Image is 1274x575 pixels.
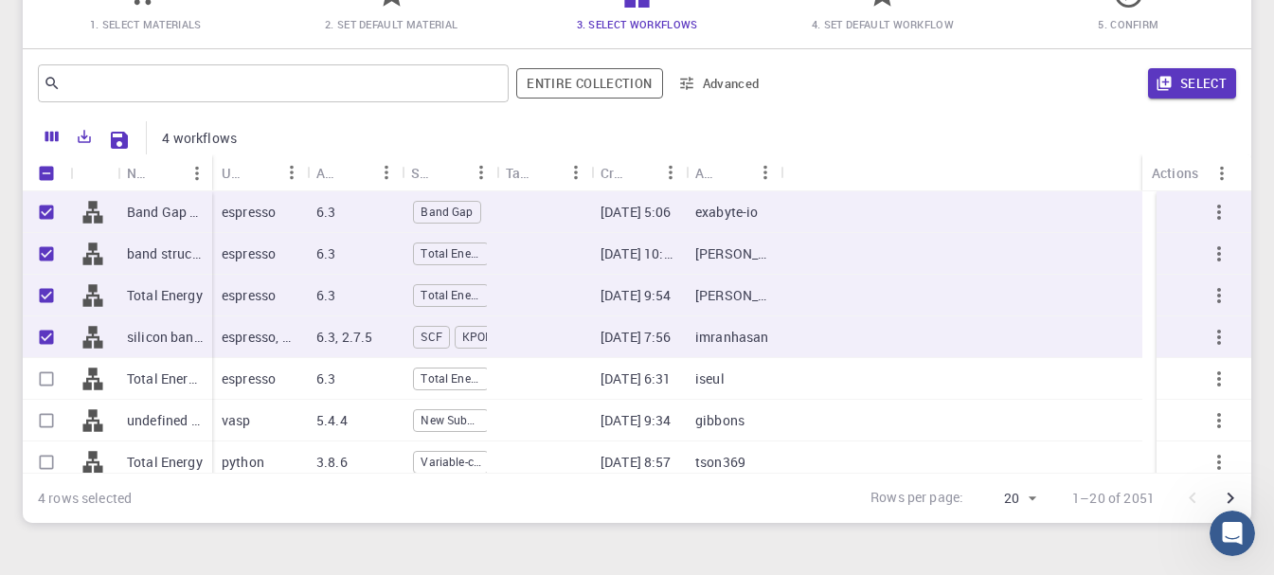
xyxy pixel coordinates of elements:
[1211,479,1249,517] button: Go to next page
[222,244,276,263] p: espresso
[316,244,335,263] p: 6.3
[100,121,138,159] button: Save Explorer Settings
[436,157,466,188] button: Sort
[414,370,488,386] span: Total Energy
[750,157,781,188] button: Menu
[496,154,591,191] div: Tags
[720,157,750,188] button: Sort
[307,154,402,191] div: Application Version
[222,328,297,347] p: espresso, python
[625,157,655,188] button: Sort
[601,411,672,430] p: [DATE] 9:34
[68,121,100,152] button: Export
[812,17,954,31] span: 4. Set Default Workflow
[414,412,488,428] span: New Subworkflow
[466,157,496,188] button: Menu
[371,157,402,188] button: Menu
[316,328,373,347] p: 6.3, 2.7.5
[222,154,246,191] div: Used application
[325,17,458,31] span: 2. Set Default Material
[212,154,307,191] div: Used application
[127,203,203,222] p: Band Gap (LDA)
[671,68,769,99] button: Advanced
[277,157,307,188] button: Menu
[591,154,686,191] div: Created
[316,203,335,222] p: 6.3
[695,369,725,388] p: iseul
[601,328,672,347] p: [DATE] 7:56
[222,286,276,305] p: espresso
[127,453,203,472] p: Total Energy
[695,453,745,472] p: tson369
[506,154,530,191] div: Tags
[601,154,625,191] div: Created
[316,369,335,388] p: 6.3
[601,203,672,222] p: [DATE] 5:06
[1072,489,1155,508] p: 1–20 of 2051
[127,286,203,305] p: Total Energy
[38,13,106,30] span: Support
[516,68,662,99] span: Filter throughout whole library including sets (folders)
[1152,154,1198,191] div: Actions
[414,329,448,345] span: SCF
[182,158,212,189] button: Menu
[695,203,759,222] p: exabyte-io
[341,157,371,188] button: Sort
[127,328,203,347] p: silicon band structure
[316,453,348,472] p: 3.8.6
[695,328,769,347] p: imranhasan
[36,121,68,152] button: Columns
[152,158,182,189] button: Sort
[414,287,488,303] span: Total Energy
[695,154,720,191] div: Account
[402,154,496,191] div: Subworkflows
[1148,68,1236,99] button: Select
[561,157,591,188] button: Menu
[316,286,335,305] p: 6.3
[90,17,202,31] span: 1. Select Materials
[414,454,488,470] span: Variable-cell Relaxation
[1142,154,1237,191] div: Actions
[456,329,517,345] span: KPOINTS
[222,203,276,222] p: espresso
[516,68,662,99] button: Entire collection
[601,286,672,305] p: [DATE] 9:54
[127,244,203,263] p: band structure of silicon
[601,244,676,263] p: [DATE] 10:37
[870,488,963,510] p: Rows per page:
[414,204,479,220] span: Band Gap
[655,157,686,188] button: Menu
[127,154,152,191] div: Name
[316,154,341,191] div: Application Version
[1098,17,1158,31] span: 5. Confirm
[162,129,237,148] p: 4 workflows
[1210,511,1255,556] iframe: Intercom live chat
[411,154,436,191] div: Subworkflows
[222,369,276,388] p: espresso
[695,244,771,263] p: [PERSON_NAME]
[971,485,1042,512] div: 20
[601,369,672,388] p: [DATE] 6:31
[695,286,771,305] p: [PERSON_NAME]
[695,411,745,430] p: gibbons
[222,453,264,472] p: python
[222,411,251,430] p: vasp
[127,411,203,430] p: undefined (clone)
[601,453,672,472] p: [DATE] 8:57
[117,154,212,191] div: Name
[70,154,117,191] div: Icon
[316,411,348,430] p: 5.4.4
[1207,158,1237,189] button: Menu
[414,245,488,261] span: Total Energy
[577,17,698,31] span: 3. Select Workflows
[246,157,277,188] button: Sort
[530,157,561,188] button: Sort
[38,489,132,508] div: 4 rows selected
[127,369,203,388] p: Total Energy 6.3 (clone)
[686,154,781,191] div: Account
